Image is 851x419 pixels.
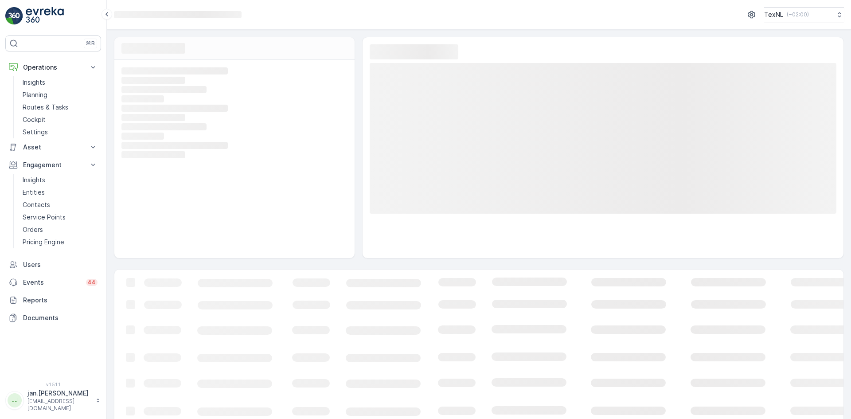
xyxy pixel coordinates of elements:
p: ⌘B [86,40,95,47]
p: Documents [23,313,98,322]
a: Routes & Tasks [19,101,101,114]
p: Engagement [23,161,83,169]
button: TexNL(+02:00) [764,7,844,22]
button: Engagement [5,156,101,174]
p: Operations [23,63,83,72]
p: Orders [23,225,43,234]
p: Planning [23,90,47,99]
p: Asset [23,143,83,152]
p: Events [23,278,81,287]
a: Insights [19,76,101,89]
p: Routes & Tasks [23,103,68,112]
p: Reports [23,296,98,305]
div: JJ [8,393,22,407]
a: Settings [19,126,101,138]
a: Reports [5,291,101,309]
a: Insights [19,174,101,186]
a: Users [5,256,101,274]
p: Cockpit [23,115,46,124]
p: ( +02:00 ) [787,11,809,18]
p: jan.[PERSON_NAME] [27,389,91,398]
button: JJjan.[PERSON_NAME][EMAIL_ADDRESS][DOMAIN_NAME] [5,389,101,412]
p: Pricing Engine [23,238,64,247]
p: [EMAIL_ADDRESS][DOMAIN_NAME] [27,398,91,412]
p: Entities [23,188,45,197]
img: logo_light-DOdMpM7g.png [26,7,64,25]
a: Documents [5,309,101,327]
a: Service Points [19,211,101,223]
a: Planning [19,89,101,101]
p: TexNL [764,10,783,19]
p: Users [23,260,98,269]
a: Orders [19,223,101,236]
p: Insights [23,78,45,87]
a: Entities [19,186,101,199]
a: Contacts [19,199,101,211]
p: Contacts [23,200,50,209]
p: Service Points [23,213,66,222]
a: Pricing Engine [19,236,101,248]
a: Cockpit [19,114,101,126]
span: v 1.51.1 [5,382,101,387]
p: 44 [88,279,96,286]
p: Settings [23,128,48,137]
a: Events44 [5,274,101,291]
button: Operations [5,59,101,76]
button: Asset [5,138,101,156]
p: Insights [23,176,45,184]
img: logo [5,7,23,25]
